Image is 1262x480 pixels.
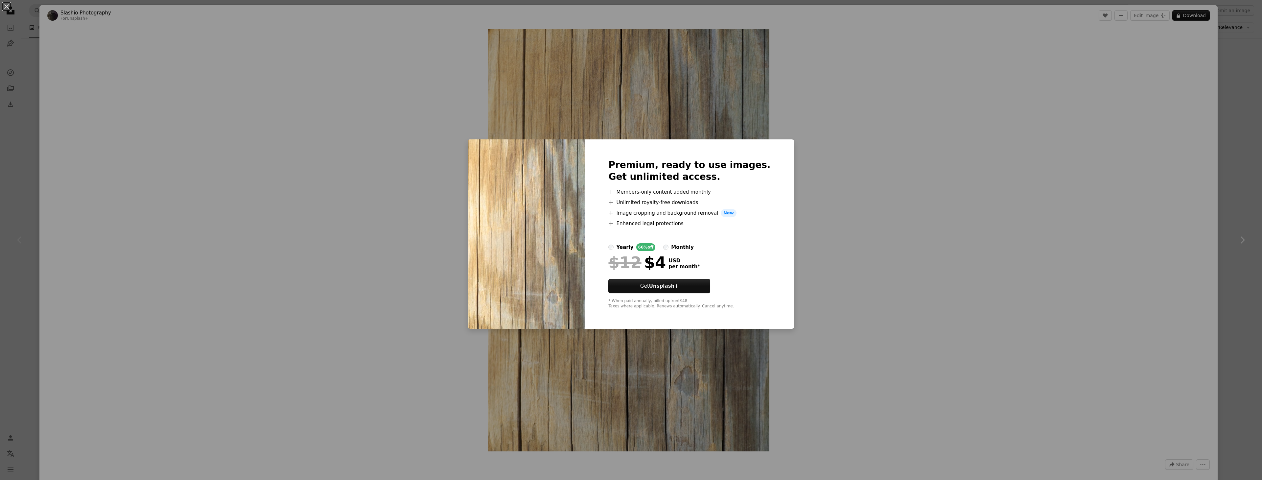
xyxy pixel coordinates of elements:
div: $4 [608,254,666,271]
span: New [721,209,736,217]
li: Image cropping and background removal [608,209,770,217]
span: per month * [668,264,700,270]
li: Members-only content added monthly [608,188,770,196]
button: GetUnsplash+ [608,279,710,293]
li: Unlimited royalty-free downloads [608,199,770,206]
input: yearly66%off [608,245,614,250]
div: yearly [616,243,633,251]
input: monthly [663,245,668,250]
span: USD [668,258,700,264]
h2: Premium, ready to use images. Get unlimited access. [608,159,770,183]
span: $12 [608,254,641,271]
strong: Unsplash+ [649,283,679,289]
li: Enhanced legal protections [608,220,770,228]
img: premium_photo-1675788284750-baae2bab6310 [468,139,585,329]
div: monthly [671,243,694,251]
div: * When paid annually, billed upfront $48 Taxes where applicable. Renews automatically. Cancel any... [608,299,770,309]
div: 66% off [636,243,656,251]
